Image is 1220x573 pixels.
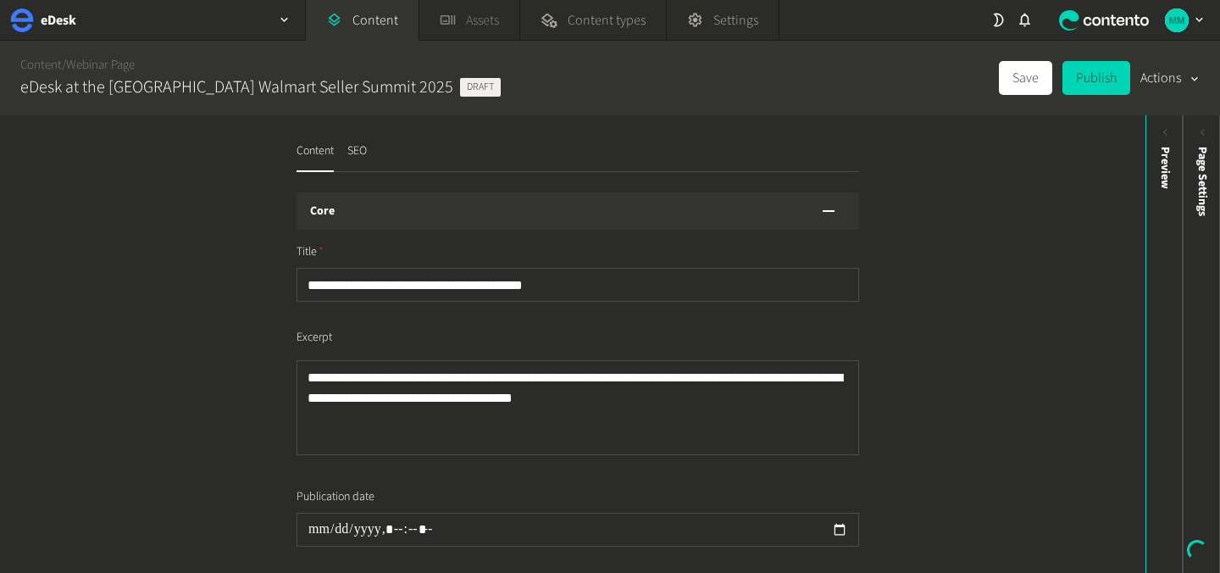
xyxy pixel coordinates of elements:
img: Mariana Maxim [1165,8,1189,32]
h2: eDesk [41,10,76,31]
span: Settings [713,10,758,31]
button: Actions [1140,61,1200,95]
img: eDesk [10,8,34,32]
button: Publish [1062,61,1130,95]
h2: eDesk at the [GEOGRAPHIC_DATA] Walmart Seller Summit 2025 [20,75,453,100]
span: Page Settings [1194,147,1212,216]
h3: Core [310,203,335,220]
span: Excerpt [297,329,332,347]
button: Content [297,142,334,172]
a: Content [20,56,62,74]
span: / [62,56,66,74]
span: Title [297,243,324,261]
span: Draft [460,78,501,97]
a: Webinar Page [66,56,135,74]
div: Preview [1156,147,1174,189]
span: Publication date [297,488,374,506]
button: SEO [347,142,367,172]
button: Save [999,61,1052,95]
span: Content types [568,10,646,31]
